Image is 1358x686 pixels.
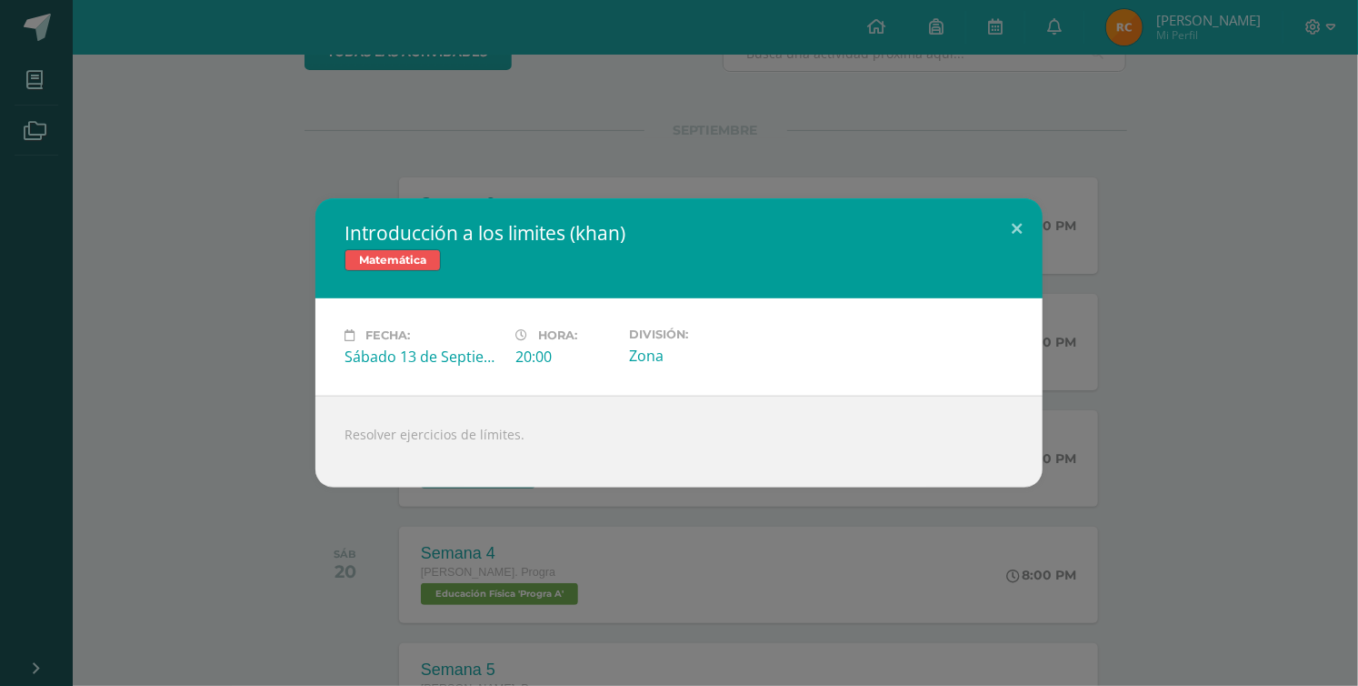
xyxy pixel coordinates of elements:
label: División: [629,328,785,341]
div: Sábado 13 de Septiembre [344,347,501,367]
div: Zona [629,346,785,366]
button: Close (Esc) [991,198,1043,260]
h2: Introducción a los limites (khan) [344,220,1014,246]
span: Matemática [344,249,441,271]
div: Resolver ejercicios de límites. [315,396,1043,488]
div: 20:00 [515,347,614,367]
span: Hora: [538,328,577,342]
span: Fecha: [365,328,410,342]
